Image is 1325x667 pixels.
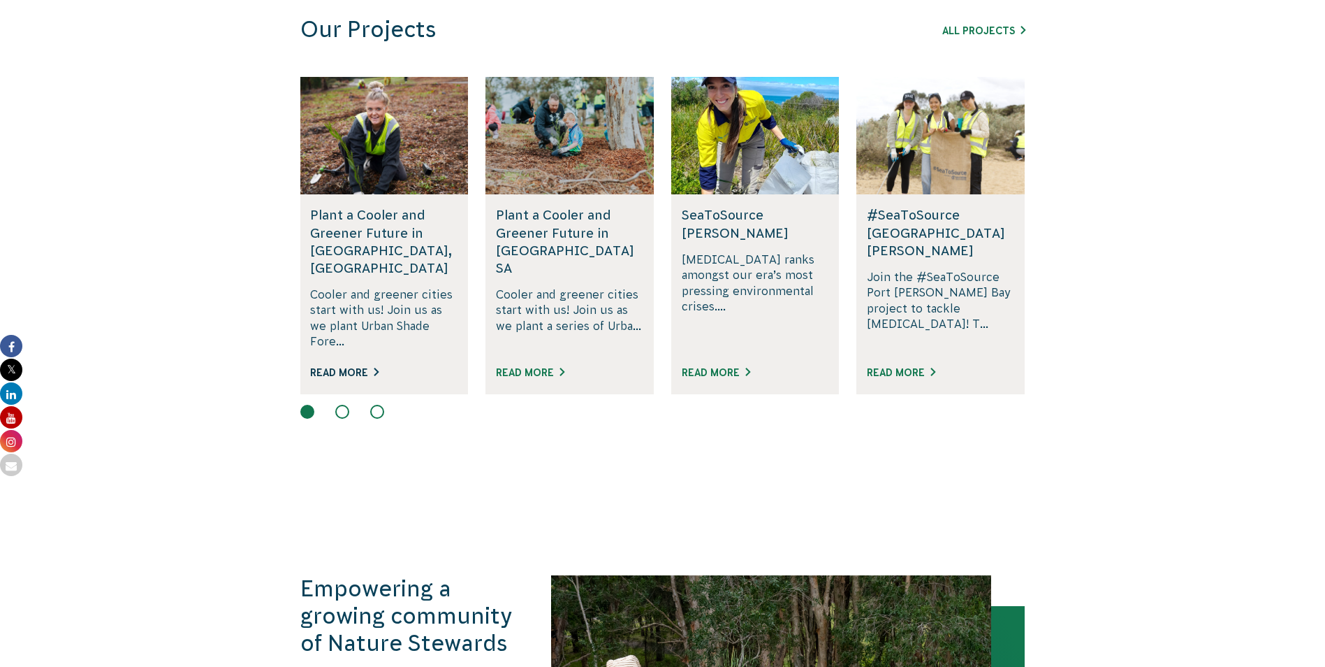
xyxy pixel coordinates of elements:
p: [MEDICAL_DATA] ranks amongst our era’s most pressing environmental crises.... [682,252,829,350]
h5: Plant a Cooler and Greener Future in [GEOGRAPHIC_DATA], [GEOGRAPHIC_DATA] [310,206,457,277]
p: Cooler and greener cities start with us! Join us as we plant Urban Shade Fore... [310,287,457,350]
h3: Empowering a growing community of Nature Stewards [300,575,522,657]
h5: #SeaToSource [GEOGRAPHIC_DATA][PERSON_NAME] [867,206,1014,259]
a: Read More [310,367,379,378]
h5: SeaToSource [PERSON_NAME] [682,206,829,241]
p: Cooler and greener cities start with us! Join us as we plant a series of Urba... [496,287,643,350]
a: All Projects [942,25,1025,36]
a: Read More [682,367,750,378]
a: Read More [867,367,935,378]
h3: Our Projects [300,16,837,43]
p: Join the #SeaToSource Port [PERSON_NAME] Bay project to tackle [MEDICAL_DATA]! T... [867,269,1014,350]
h5: Plant a Cooler and Greener Future in [GEOGRAPHIC_DATA] SA [496,206,643,277]
a: Read More [496,367,564,378]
